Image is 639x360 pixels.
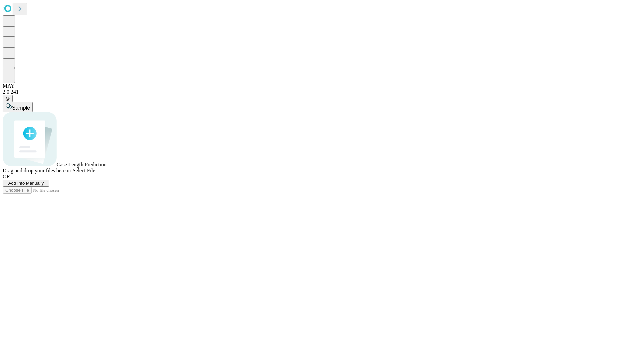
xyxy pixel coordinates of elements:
div: MAY [3,83,636,89]
span: OR [3,174,10,179]
span: Select File [73,168,95,173]
button: Sample [3,102,33,112]
div: 2.0.241 [3,89,636,95]
span: @ [5,96,10,101]
span: Drag and drop your files here or [3,168,71,173]
span: Sample [12,105,30,111]
button: @ [3,95,13,102]
span: Case Length Prediction [57,162,106,167]
span: Add Info Manually [8,181,44,186]
button: Add Info Manually [3,180,49,187]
